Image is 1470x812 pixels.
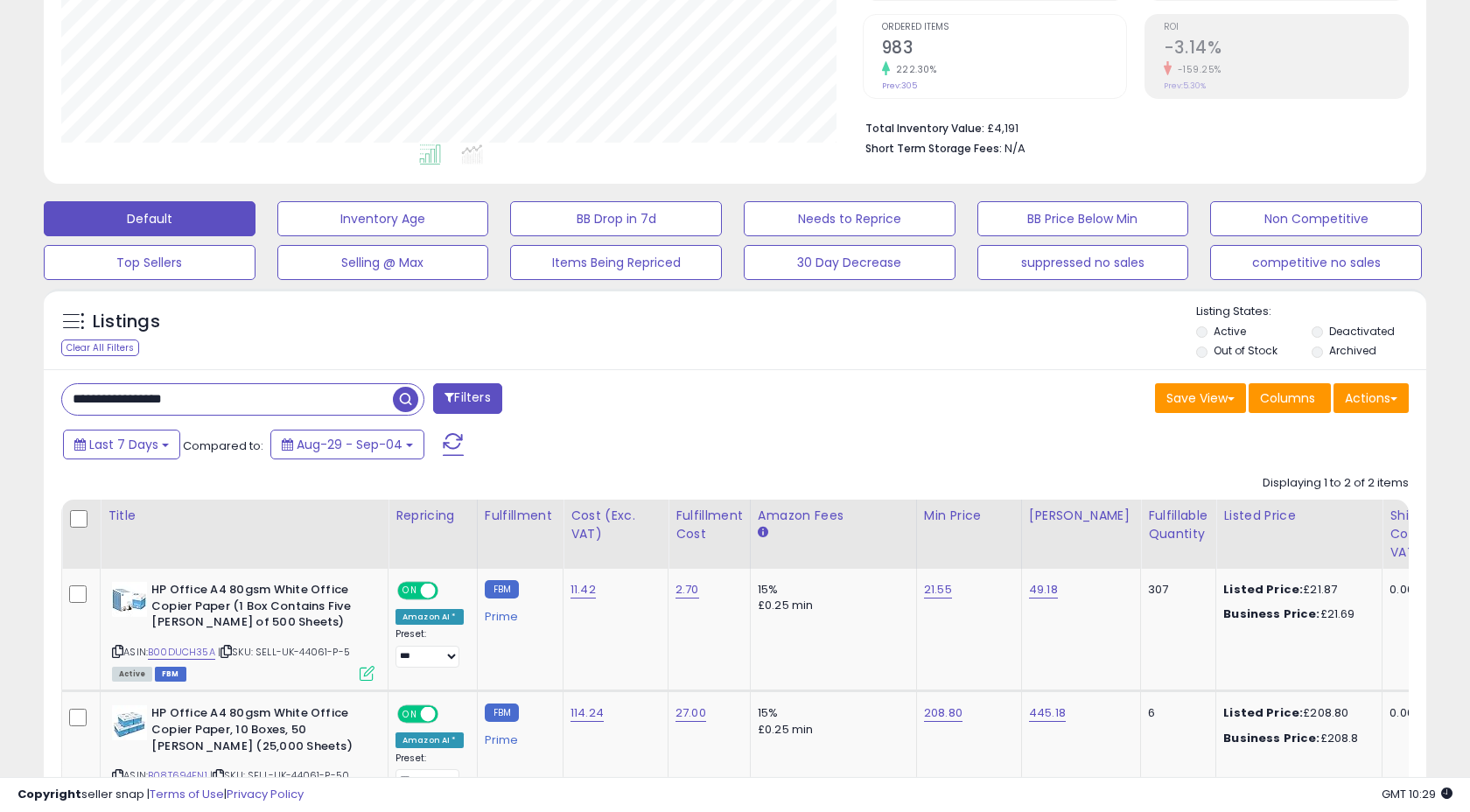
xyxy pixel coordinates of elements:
div: Amazon Fees [758,507,909,525]
span: FBM [155,667,186,682]
a: 21.55 [924,581,952,598]
div: Prime [485,603,549,624]
b: HP Office A4 80gsm White Office Copier Paper (1 Box Contains Five [PERSON_NAME] of 500 Sheets) [151,582,364,635]
div: Clear All Filters [61,339,139,356]
small: FBM [485,703,519,722]
button: Top Sellers [44,245,255,280]
small: Amazon Fees. [758,525,768,541]
b: HP Office A4 80gsm White Office Copier Paper, 10 Boxes, 50 [PERSON_NAME] (25,000 Sheets) [151,705,364,759]
div: [PERSON_NAME] [1029,507,1133,525]
span: N/A [1004,140,1025,157]
label: Active [1214,324,1246,339]
div: £21.87 [1223,582,1368,598]
button: Columns [1249,383,1331,413]
a: 27.00 [675,704,706,722]
span: ON [399,707,421,722]
a: 445.18 [1029,704,1066,722]
div: £208.80 [1223,705,1368,721]
a: 11.42 [570,581,596,598]
div: seller snap | | [17,787,304,803]
img: 41jLftXx+8L._SL40_.jpg [112,582,147,617]
button: Non Competitive [1210,201,1422,236]
b: Listed Price: [1223,704,1303,721]
div: Amazon AI * [395,609,464,625]
button: suppressed no sales [977,245,1189,280]
a: Terms of Use [150,786,224,802]
small: -159.25% [1172,63,1221,76]
div: 15% [758,582,903,598]
div: 6 [1148,705,1202,721]
div: ASIN: [112,582,374,679]
div: Fulfillment Cost [675,507,743,543]
h5: Listings [93,310,160,334]
b: Business Price: [1223,605,1319,622]
label: Deactivated [1329,324,1395,339]
div: £208.8 [1223,731,1368,746]
span: Columns [1260,389,1315,407]
label: Archived [1329,343,1376,358]
div: Min Price [924,507,1014,525]
div: Displaying 1 to 2 of 2 items [1263,475,1409,492]
b: Short Term Storage Fees: [865,141,1002,156]
span: OFF [436,707,464,722]
div: Preset: [395,752,464,792]
span: Compared to: [183,437,263,454]
div: 307 [1148,582,1202,598]
a: Privacy Policy [227,786,304,802]
button: Default [44,201,255,236]
span: Ordered Items [882,23,1126,32]
span: All listings currently available for purchase on Amazon [112,667,152,682]
button: Items Being Repriced [510,245,722,280]
div: Preset: [395,628,464,668]
span: | SKU: SELL-UK-44061-P-5 [218,645,350,659]
h2: 983 [882,38,1126,61]
p: Listing States: [1196,304,1425,320]
button: Filters [433,383,501,414]
a: 114.24 [570,704,604,722]
small: 222.30% [890,63,937,76]
div: Listed Price [1223,507,1375,525]
img: 41+7OF2HpvL._SL40_.jpg [112,705,147,740]
b: Total Inventory Value: [865,121,984,136]
button: competitive no sales [1210,245,1422,280]
div: Title [108,507,381,525]
span: Last 7 Days [89,436,158,453]
button: Aug-29 - Sep-04 [270,430,424,459]
div: £0.25 min [758,722,903,738]
button: Last 7 Days [63,430,180,459]
div: £21.69 [1223,606,1368,622]
div: £0.25 min [758,598,903,613]
h2: -3.14% [1164,38,1408,61]
button: BB Drop in 7d [510,201,722,236]
span: 2025-09-12 10:29 GMT [1382,786,1452,802]
span: ROI [1164,23,1408,32]
button: BB Price Below Min [977,201,1189,236]
div: Repricing [395,507,470,525]
b: Business Price: [1223,730,1319,746]
button: Actions [1333,383,1409,413]
strong: Copyright [17,786,81,802]
div: Prime [485,726,549,747]
span: Aug-29 - Sep-04 [297,436,402,453]
small: Prev: 5.30% [1164,80,1206,91]
li: £4,191 [865,116,1396,137]
div: Amazon AI * [395,732,464,748]
button: 30 Day Decrease [744,245,955,280]
a: 49.18 [1029,581,1058,598]
span: ON [399,584,421,598]
span: OFF [436,584,464,598]
div: 15% [758,705,903,721]
b: Listed Price: [1223,581,1303,598]
a: 2.70 [675,581,699,598]
button: Inventory Age [277,201,489,236]
div: Fulfillable Quantity [1148,507,1208,543]
button: Selling @ Max [277,245,489,280]
a: 208.80 [924,704,962,722]
label: Out of Stock [1214,343,1277,358]
small: FBM [485,580,519,598]
small: Prev: 305 [882,80,917,91]
button: Save View [1155,383,1246,413]
div: Cost (Exc. VAT) [570,507,661,543]
div: Fulfillment [485,507,556,525]
button: Needs to Reprice [744,201,955,236]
